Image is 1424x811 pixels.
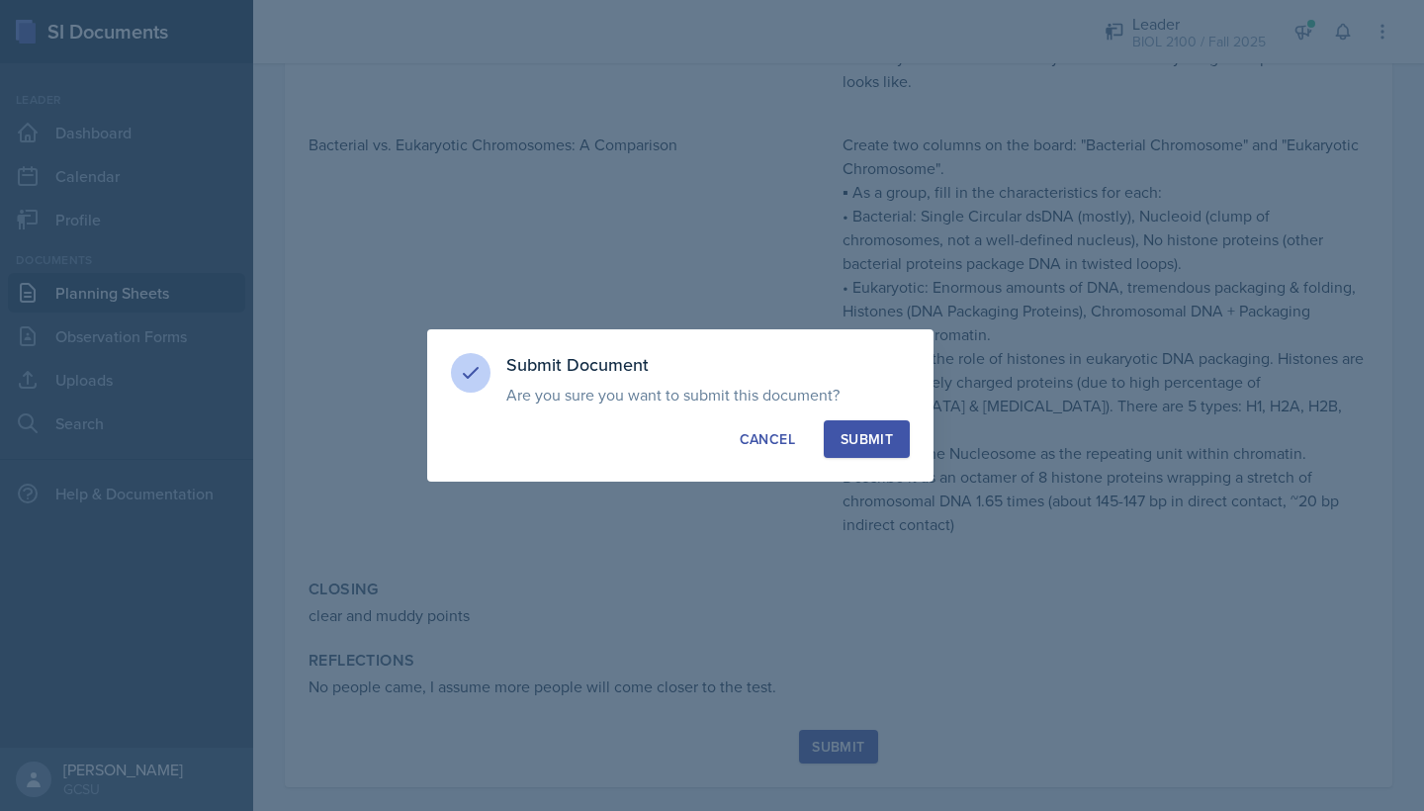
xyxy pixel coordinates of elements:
div: Cancel [740,429,795,449]
h3: Submit Document [506,353,910,377]
button: Submit [824,420,910,458]
div: Submit [841,429,893,449]
button: Cancel [723,420,812,458]
p: Are you sure you want to submit this document? [506,385,910,405]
